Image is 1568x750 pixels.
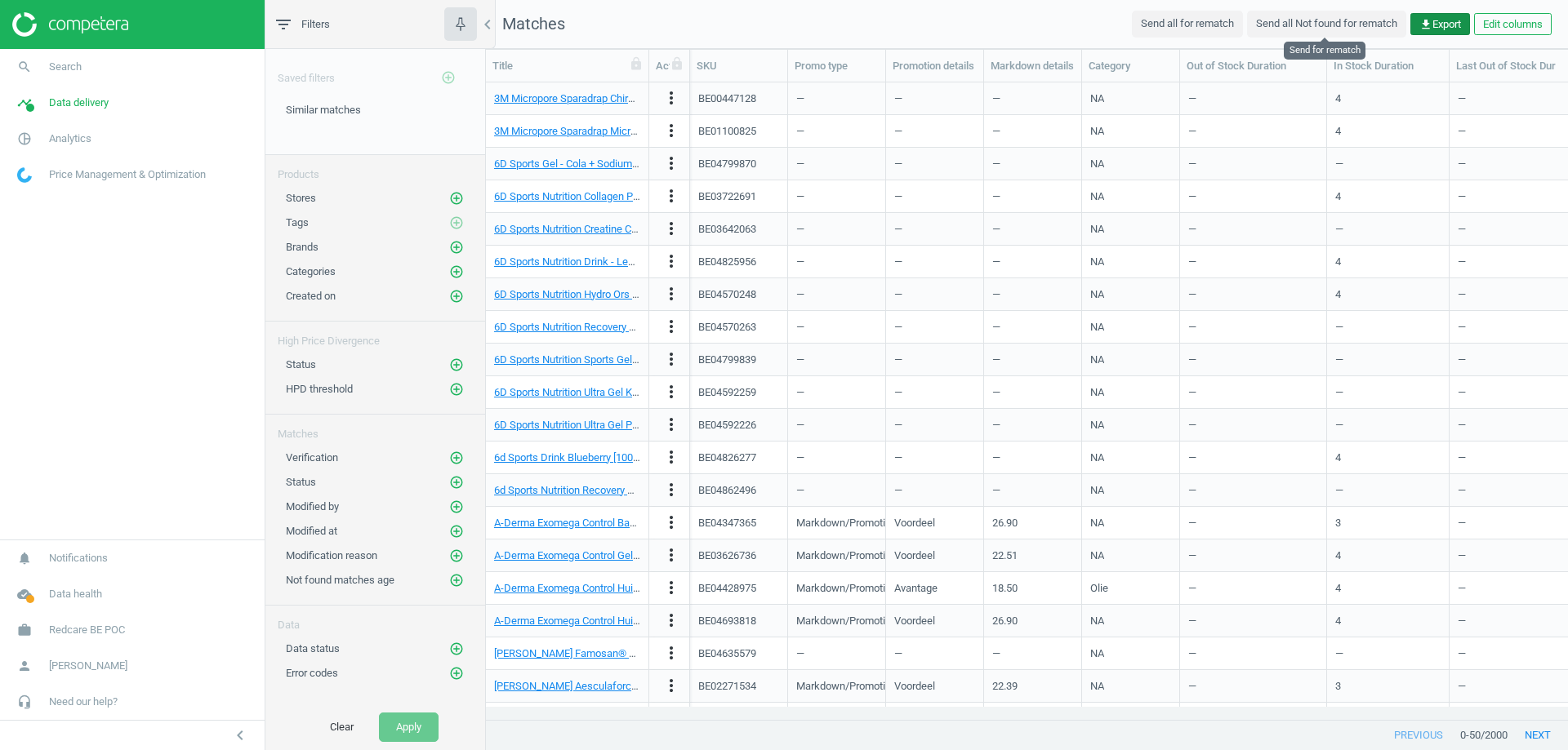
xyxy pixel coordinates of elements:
i: more_vert [661,578,681,597]
div: BE04592259 [698,385,756,400]
span: Need our help? [49,695,118,709]
a: 6D Sports Nutrition Sports Gel - Red Fruits [6x45 ml] [494,353,730,366]
i: add_circle_outline [449,475,464,490]
div: — [1188,411,1318,439]
button: add_circle_outline [448,499,465,515]
div: NA [1090,548,1104,563]
i: work [9,615,40,646]
span: Voordeel [894,516,935,530]
button: more_vert [661,447,681,468]
i: more_vert [661,447,681,467]
i: more_vert [661,349,681,369]
div: — [1188,672,1318,700]
i: add_circle_outline [449,450,464,465]
div: — [1188,476,1318,504]
div: — [1335,639,1441,668]
button: more_vert [661,643,681,664]
i: pie_chart_outlined [9,123,40,154]
a: 6D Sports Nutrition Creatine Creapure [300 g] [494,223,699,235]
div: 26.90 [992,614,1018,628]
div: NA [1090,614,1104,628]
div: — [894,84,975,113]
span: Similar matches [286,104,361,116]
button: more_vert [661,251,681,273]
div: NA [1090,320,1104,335]
div: BE04693818 [698,614,756,628]
div: SKU [697,59,781,73]
span: Search [49,60,82,74]
div: NA [1090,124,1104,139]
span: Modified at [286,525,337,537]
span: Data health [49,587,102,601]
div: — [796,378,877,406]
div: BE00447128 [698,91,756,106]
button: more_vert [661,317,681,338]
button: more_vert [661,88,681,109]
span: Brands [286,241,318,253]
div: — [894,182,975,211]
button: more_vert [661,186,681,207]
button: more_vert [661,284,681,305]
i: more_vert [661,219,681,238]
span: Filters [301,17,330,32]
span: Status [286,358,316,371]
div: — [1188,117,1318,145]
div: — [992,280,1073,308]
div: 3 [1335,516,1341,530]
div: — [992,313,1073,341]
div: — [796,247,877,276]
div: Title [492,59,642,73]
button: add_circle_outline [448,641,465,657]
div: NA [1090,91,1104,106]
button: more_vert [661,415,681,436]
span: [PERSON_NAME] [49,659,127,673]
i: add_circle_outline [449,641,464,656]
div: — [894,117,975,145]
a: 6d Sports Nutrition Recovery Shake Chocolat [850 g] [494,484,733,496]
div: 4 [1335,581,1341,596]
i: add_circle_outline [449,524,464,539]
div: — [894,639,975,668]
button: add_circle_outline [448,239,465,255]
div: — [1335,476,1441,504]
div: — [992,182,1073,211]
a: A-Derma Exomega Control Huile Lavante Emolliente anti-grattage | Peau sèche tendance à l'eczéma a... [494,582,1058,594]
a: 3M Micropore Sparadrap Chirurgical 2,5cm x 9,14m 1530-1 [12 St] [494,92,794,104]
div: — [894,280,975,308]
div: 4 [1335,287,1341,302]
div: BE04825956 [698,255,756,269]
div: — [992,247,1073,276]
div: — [894,411,975,439]
button: add_circle_outline [448,381,465,397]
i: add_circle_outline [449,357,464,372]
div: BE04428975 [698,581,756,596]
div: Data [265,606,485,632]
button: Edit columns [1474,13,1552,36]
span: Modification reason [286,549,377,561]
div: — [894,313,975,341]
i: headset_mic [9,686,40,717]
div: — [796,411,877,439]
span: Export [1419,17,1461,32]
div: — [1188,639,1318,668]
div: 18.50 [992,581,1018,596]
div: BE04799870 [698,157,756,171]
div: Matches [265,415,485,442]
i: more_vert [661,610,681,630]
button: add_circle_outline [432,61,465,95]
div: NA [1090,222,1104,237]
img: ajHJNr6hYgQAAAAASUVORK5CYII= [12,12,128,37]
div: — [1335,411,1441,439]
div: — [1188,280,1318,308]
div: — [1188,313,1318,341]
button: more_vert [661,545,681,566]
button: chevron_left [220,725,261,746]
div: 4 [1335,614,1341,628]
div: Markdown/Promotion [796,606,877,635]
div: NA [1090,516,1104,530]
div: — [1188,345,1318,374]
a: [PERSON_NAME] Famosan® Ménopause Maintien du Poids [60 St] [494,647,800,659]
i: more_vert [661,415,681,434]
div: Markdown/Promotion [796,672,877,700]
div: — [796,84,877,113]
